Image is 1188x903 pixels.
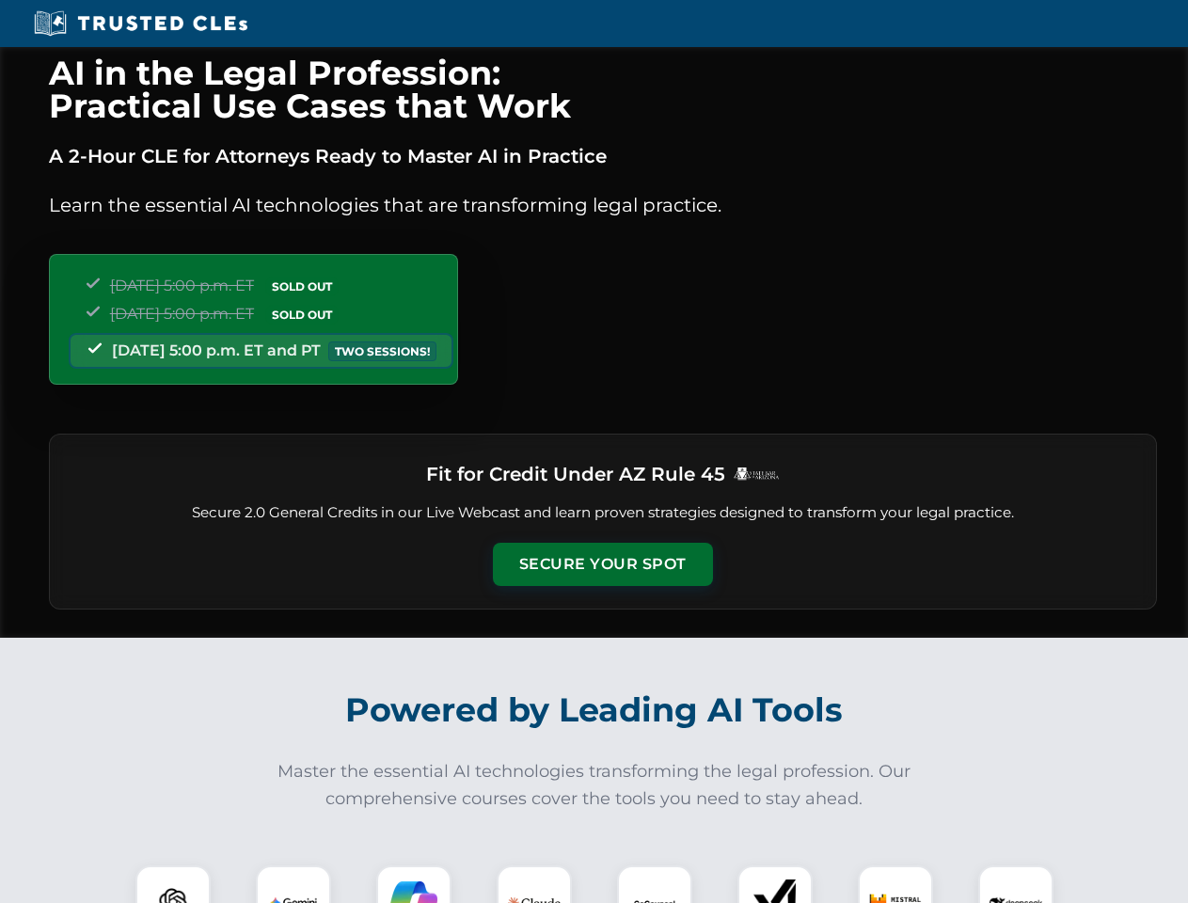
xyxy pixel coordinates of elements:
[110,305,254,323] span: [DATE] 5:00 p.m. ET
[493,543,713,586] button: Secure Your Spot
[265,758,924,813] p: Master the essential AI technologies transforming the legal profession. Our comprehensive courses...
[733,467,780,481] img: Logo
[72,502,1133,524] p: Secure 2.0 General Credits in our Live Webcast and learn proven strategies designed to transform ...
[426,457,725,491] h3: Fit for Credit Under AZ Rule 45
[265,305,339,325] span: SOLD OUT
[73,677,1116,743] h2: Powered by Leading AI Tools
[49,56,1157,122] h1: AI in the Legal Profession: Practical Use Cases that Work
[110,277,254,294] span: [DATE] 5:00 p.m. ET
[49,190,1157,220] p: Learn the essential AI technologies that are transforming legal practice.
[265,277,339,296] span: SOLD OUT
[49,141,1157,171] p: A 2-Hour CLE for Attorneys Ready to Master AI in Practice
[28,9,253,38] img: Trusted CLEs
